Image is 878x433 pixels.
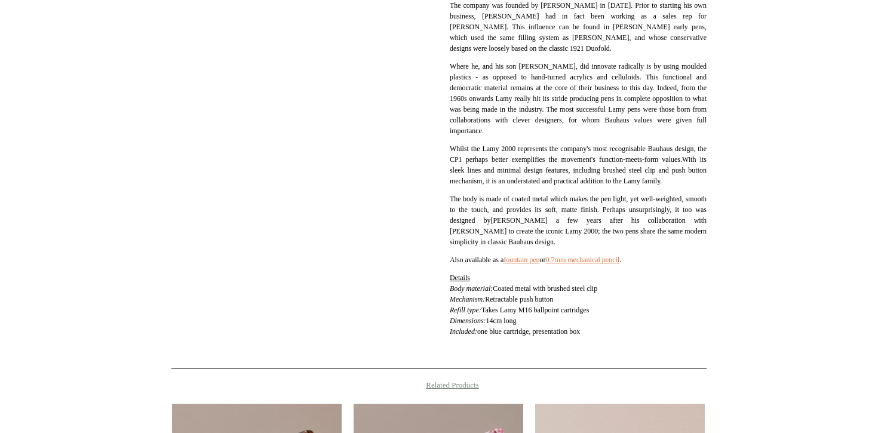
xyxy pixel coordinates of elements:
[450,145,707,164] span: Whilst the Lamy 2000 represents the company's most recognisable Bauhaus design, the CP1 perhaps b...
[450,295,589,336] span: Retractable push button Takes Lamy M16 ballpoint cartridges 14cm long one blue cartridge, present...
[450,143,707,186] p: With its sleek lines and minimal design features, including brushed steel clip and push button me...
[450,216,707,246] span: [PERSON_NAME] a few years after his collaboration with [PERSON_NAME] to create the iconic Lamy 20...
[450,306,481,314] i: Refill type:
[140,380,738,390] h4: Related Products
[450,254,707,265] p: Also available as a or .
[450,274,470,282] span: Details
[450,272,707,337] p: Coated metal with brushed steel clip
[450,62,707,135] span: Where he, and his son [PERSON_NAME], did innovate radically is by using moulded plastics - as opp...
[546,256,620,264] a: 0.7mm mechanical pencil
[450,295,485,303] i: Mechanism:
[450,284,493,293] em: Body material:
[450,195,707,225] span: The body is made of coated metal which makes the pen light, yet well-weighted, smooth to the touc...
[450,317,486,325] i: Dimensions:
[504,256,539,264] a: fountain pen
[450,327,477,336] i: Included:
[450,1,707,53] span: The company was founded by [PERSON_NAME] in [DATE]. Prior to starting his own business, [PERSON_N...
